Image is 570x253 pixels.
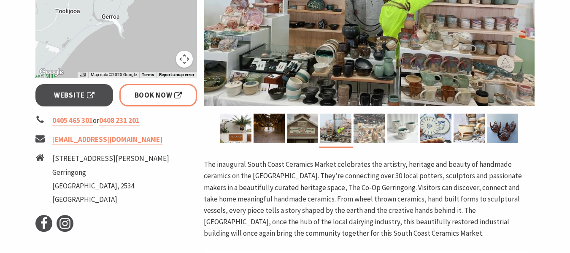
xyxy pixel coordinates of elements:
[320,114,351,143] img: Person standing in a market stall of ceramics pointing to ceramics on a wall.
[38,67,65,78] img: Google
[54,90,95,101] span: Website
[176,51,193,68] button: Map camera controls
[52,167,169,178] li: Gerringong
[80,72,86,78] button: Keyboard shortcuts
[159,72,195,77] a: Report a map error
[52,180,169,192] li: [GEOGRAPHIC_DATA], 2534
[99,116,140,125] a: 0408 231 201
[454,114,485,143] img: a collection of stripey cups with drippy glaze
[38,67,65,78] a: Click to see this area on Google Maps
[142,72,154,77] a: Terms
[204,159,535,239] p: The inaugural South Coast Ceramics Market celebrates the artistry, heritage and beauty of handmad...
[119,84,197,106] a: Book Now
[91,72,137,77] span: Map data ©2025 Google
[387,114,418,143] img: 3 porcelain cups with ocean inspired texture
[354,114,385,143] img: People standing behind a market stall counter and other people walking in front
[420,114,451,143] img: two plates with blue graphic design on them
[35,115,197,126] li: or
[35,84,113,106] a: Website
[254,114,285,143] img: Interior view of floor space of the Co-Op
[52,116,93,125] a: 0405 465 301
[135,90,182,101] span: Book Now
[52,194,169,205] li: [GEOGRAPHIC_DATA]
[220,114,251,143] img: Sign says The Co-Op on a brick wall with a palm tree in the background
[287,114,318,143] img: Heritage sign on front of building that reads Gerringong C0-operative Dairy Society
[52,153,169,164] li: [STREET_ADDRESS][PERSON_NAME]
[52,135,162,144] a: [EMAIL_ADDRESS][DOMAIN_NAME]
[487,114,518,143] img: a collection of 3 woven clay baskets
